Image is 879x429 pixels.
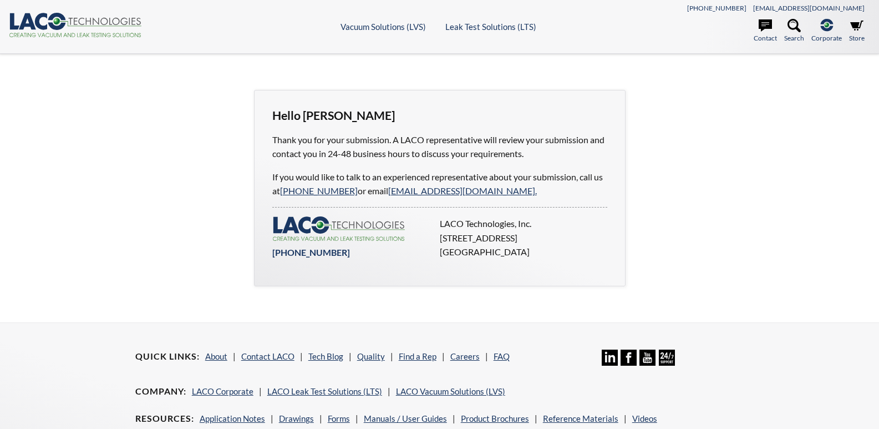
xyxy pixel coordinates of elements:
img: LACO-technologies-logo-332f5733453eebdf26714ea7d5b5907d645232d7be7781e896b464cb214de0d9.svg [272,216,405,241]
a: [PHONE_NUMBER] [280,185,358,196]
h4: Company [135,386,186,397]
a: Application Notes [200,413,265,423]
p: Thank you for your submission. A LACO representative will review your submission and contact you ... [272,133,607,161]
a: Manuals / User Guides [364,413,447,423]
a: Product Brochures [461,413,529,423]
a: Leak Test Solutions (LTS) [445,22,536,32]
p: LACO Technologies, Inc. [STREET_ADDRESS] [GEOGRAPHIC_DATA] [440,216,601,259]
a: Store [849,19,865,43]
a: LACO Corporate [192,386,253,396]
a: Drawings [279,413,314,423]
a: About [205,351,227,361]
a: LACO Leak Test Solutions (LTS) [267,386,382,396]
h4: Resources [135,413,194,425]
a: Quality [357,351,385,361]
a: LACO Vacuum Solutions (LVS) [396,386,505,396]
p: If you would like to talk to an experienced representative about your submission, call us at or e... [272,170,607,198]
a: 24/7 Support [659,357,675,367]
a: [PHONE_NUMBER] [272,247,350,258]
a: Reference Materials [543,413,618,423]
a: FAQ [494,351,510,361]
h4: Quick Links [135,351,200,362]
a: Contact LACO [241,351,294,361]
img: 24/7 Support Icon [659,350,675,366]
a: Contact [754,19,777,43]
a: Tech Blog [308,351,343,361]
span: Corporate [811,33,842,43]
a: Vacuum Solutions (LVS) [341,22,426,32]
a: Find a Rep [399,351,436,361]
a: Videos [632,413,657,423]
a: Search [784,19,804,43]
h3: Hello [PERSON_NAME] [272,108,607,124]
a: [EMAIL_ADDRESS][DOMAIN_NAME] [753,4,865,12]
a: [EMAIL_ADDRESS][DOMAIN_NAME]. [388,185,537,196]
a: Forms [328,413,350,423]
a: Careers [450,351,480,361]
a: [PHONE_NUMBER] [687,4,746,12]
